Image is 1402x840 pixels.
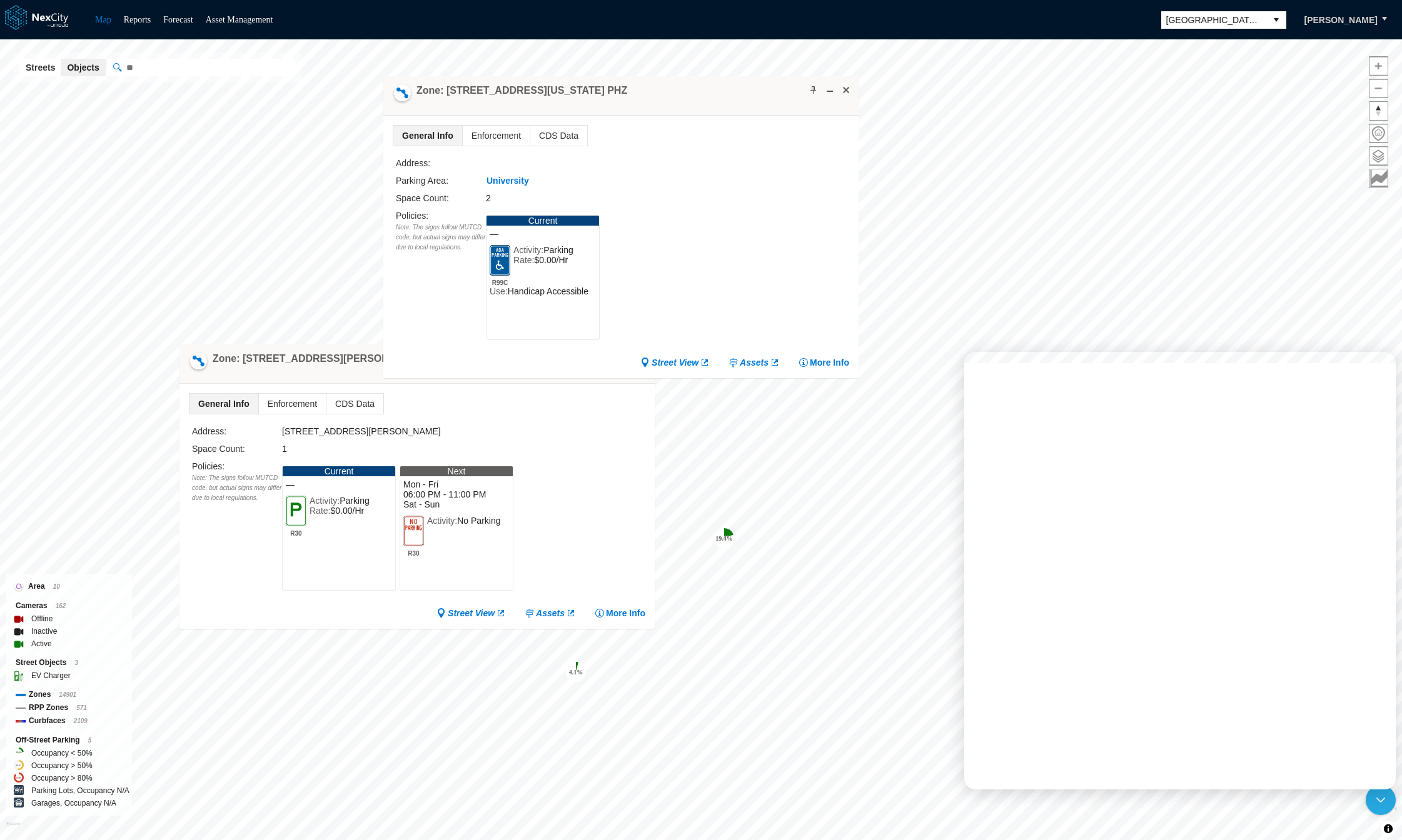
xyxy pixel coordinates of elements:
span: Sat - Sun [403,499,510,509]
label: Space Count: [192,444,245,454]
span: Use: [490,286,508,296]
button: More Info [595,607,645,619]
span: — [286,479,392,489]
span: Activity: [427,516,457,526]
div: [STREET_ADDRESS][PERSON_NAME] [282,424,509,438]
span: Street View [448,607,495,619]
label: EV Charger [31,669,71,682]
span: Handicap Accessible [508,286,588,296]
span: Assets [740,356,769,369]
span: Rate: [310,506,330,516]
span: Assets [536,607,565,619]
span: General Info [189,394,258,414]
div: Street Objects [16,656,123,669]
label: Parking Lots, Occupancy N/A [31,784,129,797]
div: 1 [282,442,509,456]
span: Enforcement [259,394,326,414]
span: Objects [67,61,99,74]
a: Assets [525,607,576,619]
span: Streets [26,61,55,74]
label: Parking Area: [396,176,448,186]
h4: Double-click to make header text selectable [416,84,627,97]
span: Parking [543,245,573,255]
label: Policies : [192,461,224,471]
div: Current [283,466,395,476]
button: Objects [61,59,105,76]
span: Zoom out [1369,79,1388,97]
span: Street View [652,356,698,369]
label: Occupancy > 50% [31,759,93,772]
span: 10 [53,583,60,590]
button: select [1266,11,1286,29]
span: R99C [490,276,510,286]
tspan: 19.4 % [715,535,733,542]
span: More Info [810,356,849,369]
a: Forecast [163,15,193,24]
a: Street View [640,356,710,369]
label: Inactive [31,625,57,637]
span: 162 [56,602,66,609]
span: 06:00 PM - 11:00 PM [403,489,510,499]
label: Occupancy < 50% [31,747,93,759]
div: Map marker [714,528,734,548]
span: Parking [340,496,369,506]
label: Occupancy > 80% [31,772,93,784]
div: Note: The signs follow MUTCD code, but actual signs may differ due to local regulations. [396,222,486,252]
span: Zoom in [1369,57,1388,75]
a: Street View [436,607,506,619]
a: Reports [124,15,151,24]
button: Key metrics [1369,169,1388,188]
span: $0.00/Hr [534,255,568,265]
a: Map [95,15,111,24]
span: General Info [393,126,462,146]
span: CDS Data [530,126,587,146]
label: Address: [396,158,430,168]
button: Toggle attribution [1381,821,1396,836]
label: Offline [31,612,53,625]
div: Map marker [566,662,586,682]
span: CDS Data [326,394,383,414]
span: 2109 [74,717,88,724]
div: Area [16,580,123,593]
button: Home [1369,124,1388,143]
span: 571 [76,704,87,711]
button: Zoom in [1369,56,1388,76]
a: Asset Management [206,15,273,24]
div: Off-Street Parking [16,734,123,747]
span: 3 [74,659,78,666]
div: 2 [486,191,713,205]
span: Rate: [513,255,534,265]
span: More Info [606,607,645,619]
div: Zones [16,688,123,701]
label: Active [31,637,52,650]
span: No Parking [457,516,500,526]
span: [PERSON_NAME] [1304,14,1378,26]
span: R30 [286,527,306,537]
div: Curbfaces [16,714,123,727]
div: Cameras [16,599,123,612]
span: $0.00/Hr [330,506,364,516]
span: 14901 [59,691,76,698]
button: Layers management [1369,146,1388,166]
label: Garages, Occupancy N/A [31,797,116,809]
span: Enforcement [463,126,530,146]
div: Next [400,466,513,476]
button: University [486,174,530,187]
span: Toggle attribution [1384,822,1392,836]
div: RPP Zones [16,701,123,714]
span: [GEOGRAPHIC_DATA][PERSON_NAME] [1166,14,1261,26]
span: Activity: [310,496,340,506]
a: Assets [729,356,780,369]
div: Current [487,216,599,226]
label: Policies : [396,211,428,221]
div: Note: The signs follow MUTCD code, but actual signs may differ due to local regulations. [192,473,282,503]
span: R30 [403,547,424,557]
h4: Double-click to make header text selectable [213,352,427,366]
span: Mon - Fri [403,479,510,489]
a: Mapbox homepage [6,822,20,836]
button: More Info [799,356,849,369]
tspan: 4.1 % [569,669,583,676]
span: Activity: [513,245,543,255]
